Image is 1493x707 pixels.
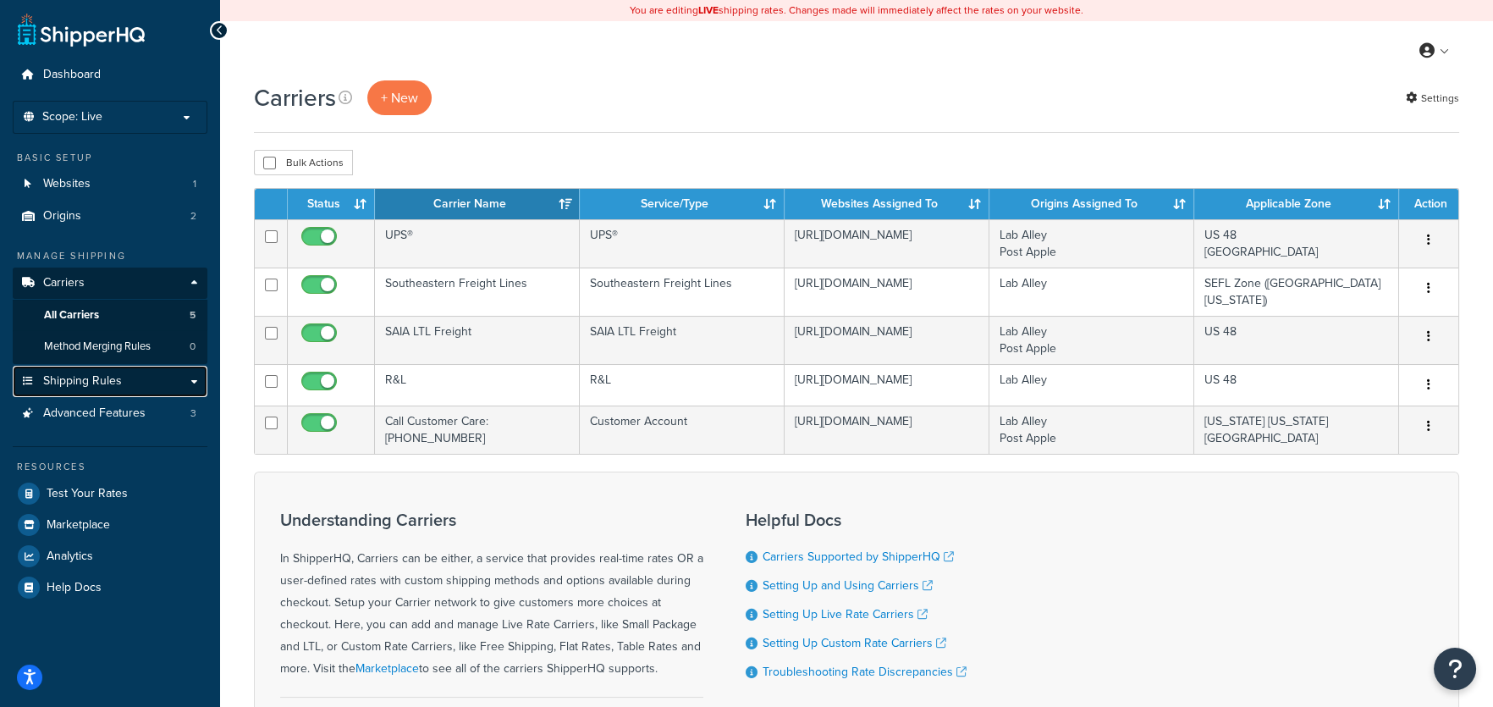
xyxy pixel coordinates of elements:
[13,168,207,200] a: Websites 1
[375,406,580,454] td: Call Customer Care: [PHONE_NUMBER]
[785,219,989,268] td: [URL][DOMAIN_NAME]
[785,316,989,364] td: [URL][DOMAIN_NAME]
[1399,189,1458,219] th: Action
[13,300,207,331] a: All Carriers 5
[763,663,967,681] a: Troubleshooting Rate Discrepancies
[1194,364,1399,406] td: US 48
[13,168,207,200] li: Websites
[1194,189,1399,219] th: Applicable Zone: activate to sort column ascending
[280,511,703,529] h3: Understanding Carriers
[580,364,785,406] td: R&L
[1194,406,1399,454] td: [US_STATE] [US_STATE] [GEOGRAPHIC_DATA]
[580,316,785,364] td: SAIA LTL Freight
[989,406,1194,454] td: Lab Alley Post Apple
[13,331,207,362] a: Method Merging Rules 0
[43,374,122,389] span: Shipping Rules
[13,541,207,572] a: Analytics
[989,364,1194,406] td: Lab Alley
[763,548,954,566] a: Carriers Supported by ShipperHQ
[288,189,375,219] th: Status: activate to sort column ascending
[43,68,101,82] span: Dashboard
[43,177,91,191] span: Websites
[13,478,207,509] a: Test Your Rates
[13,151,207,165] div: Basic Setup
[1194,316,1399,364] td: US 48
[785,364,989,406] td: [URL][DOMAIN_NAME]
[13,268,207,364] li: Carriers
[13,59,207,91] a: Dashboard
[1434,648,1476,690] button: Open Resource Center
[580,406,785,454] td: Customer Account
[13,460,207,474] div: Resources
[13,398,207,429] li: Advanced Features
[785,268,989,316] td: [URL][DOMAIN_NAME]
[580,268,785,316] td: Southeastern Freight Lines
[43,276,85,290] span: Carriers
[43,209,81,224] span: Origins
[254,150,353,175] button: Bulk Actions
[355,660,419,677] a: Marketplace
[43,406,146,421] span: Advanced Features
[746,511,967,529] h3: Helpful Docs
[18,13,145,47] a: ShipperHQ Home
[190,406,196,421] span: 3
[580,219,785,268] td: UPS®
[190,308,196,323] span: 5
[763,577,933,594] a: Setting Up and Using Carriers
[1194,268,1399,316] td: SEFL Zone ([GEOGRAPHIC_DATA][US_STATE])
[47,550,93,564] span: Analytics
[13,572,207,603] a: Help Docs
[1406,86,1459,110] a: Settings
[785,406,989,454] td: [URL][DOMAIN_NAME]
[1194,219,1399,268] td: US 48 [GEOGRAPHIC_DATA]
[375,219,580,268] td: UPS®
[785,189,989,219] th: Websites Assigned To: activate to sort column ascending
[13,268,207,299] a: Carriers
[763,634,946,652] a: Setting Up Custom Rate Carriers
[44,308,99,323] span: All Carriers
[13,300,207,331] li: All Carriers
[13,249,207,263] div: Manage Shipping
[13,331,207,362] li: Method Merging Rules
[47,487,128,501] span: Test Your Rates
[989,316,1194,364] td: Lab Alley Post Apple
[44,340,151,354] span: Method Merging Rules
[375,364,580,406] td: R&L
[698,3,719,18] b: LIVE
[375,189,580,219] th: Carrier Name: activate to sort column ascending
[254,81,336,114] h1: Carriers
[47,518,110,533] span: Marketplace
[42,110,102,124] span: Scope: Live
[13,366,207,397] a: Shipping Rules
[190,340,196,354] span: 0
[13,398,207,429] a: Advanced Features 3
[989,189,1194,219] th: Origins Assigned To: activate to sort column ascending
[375,316,580,364] td: SAIA LTL Freight
[13,510,207,540] a: Marketplace
[13,201,207,232] a: Origins 2
[989,268,1194,316] td: Lab Alley
[367,80,432,115] button: + New
[193,177,196,191] span: 1
[280,511,703,680] div: In ShipperHQ, Carriers can be either, a service that provides real-time rates OR a user-defined r...
[47,581,102,595] span: Help Docs
[580,189,785,219] th: Service/Type: activate to sort column ascending
[763,605,928,623] a: Setting Up Live Rate Carriers
[190,209,196,224] span: 2
[13,201,207,232] li: Origins
[989,219,1194,268] td: Lab Alley Post Apple
[375,268,580,316] td: Southeastern Freight Lines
